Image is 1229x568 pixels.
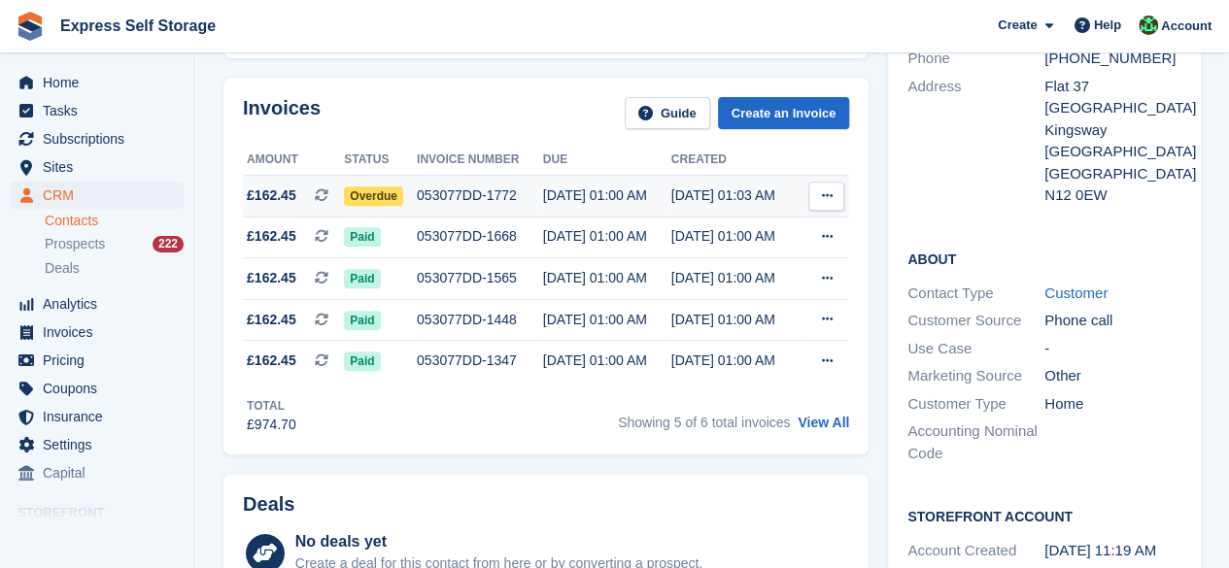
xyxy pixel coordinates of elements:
[543,310,671,330] div: [DATE] 01:00 AM
[10,290,184,317] a: menu
[43,97,159,124] span: Tasks
[543,351,671,371] div: [DATE] 01:00 AM
[43,431,159,458] span: Settings
[43,182,159,209] span: CRM
[43,318,159,346] span: Invoices
[10,97,184,124] a: menu
[43,290,159,317] span: Analytics
[417,268,543,288] div: 053077DD-1565
[247,226,296,247] span: £162.45
[671,226,800,247] div: [DATE] 01:00 AM
[43,153,159,181] span: Sites
[1044,184,1181,207] div: N12 0EW
[45,212,184,230] a: Contacts
[243,97,321,129] h2: Invoices
[907,365,1044,387] div: Marketing Source
[1161,17,1212,36] span: Account
[1044,365,1181,387] div: Other
[543,185,671,206] div: [DATE] 01:00 AM
[907,283,1044,305] div: Contact Type
[907,310,1044,332] div: Customer Source
[671,145,800,176] th: Created
[295,530,702,553] div: No deals yet
[247,185,296,206] span: £162.45
[718,97,850,129] a: Create an Invoice
[1044,141,1181,163] div: [GEOGRAPHIC_DATA]
[417,185,543,206] div: 053077DD-1772
[417,310,543,330] div: 053077DD-1448
[344,145,417,176] th: Status
[247,268,296,288] span: £162.45
[52,10,223,42] a: Express Self Storage
[543,226,671,247] div: [DATE] 01:00 AM
[907,48,1044,70] div: Phone
[247,397,296,415] div: Total
[1094,16,1121,35] span: Help
[671,185,800,206] div: [DATE] 01:03 AM
[798,415,849,430] a: View All
[43,347,159,374] span: Pricing
[671,310,800,330] div: [DATE] 01:00 AM
[543,268,671,288] div: [DATE] 01:00 AM
[1044,76,1181,119] div: Flat 37 [GEOGRAPHIC_DATA]
[43,459,159,486] span: Capital
[417,145,543,176] th: Invoice number
[17,503,193,522] span: Storefront
[45,259,80,278] span: Deals
[10,318,184,346] a: menu
[10,375,184,402] a: menu
[1044,119,1181,142] div: Kingsway
[907,76,1044,207] div: Address
[618,415,790,430] span: Showing 5 of 6 total invoices
[10,347,184,374] a: menu
[1044,310,1181,332] div: Phone call
[45,258,184,279] a: Deals
[247,310,296,330] span: £162.45
[671,268,800,288] div: [DATE] 01:00 AM
[344,227,380,247] span: Paid
[907,540,1044,562] div: Account Created
[153,236,184,252] div: 222
[1044,48,1181,70] div: [PHONE_NUMBER]
[543,145,671,176] th: Due
[417,226,543,247] div: 053077DD-1668
[10,403,184,430] a: menu
[907,506,1181,525] h2: Storefront Account
[43,69,159,96] span: Home
[43,403,159,430] span: Insurance
[907,249,1181,268] h2: About
[344,186,403,206] span: Overdue
[45,234,184,254] a: Prospects 222
[10,459,184,486] a: menu
[43,125,159,152] span: Subscriptions
[10,431,184,458] a: menu
[671,351,800,371] div: [DATE] 01:00 AM
[1044,163,1181,185] div: [GEOGRAPHIC_DATA]
[998,16,1037,35] span: Create
[1139,16,1158,35] img: Shakiyra Davis
[10,125,184,152] a: menu
[243,493,294,516] h2: Deals
[45,235,105,253] span: Prospects
[907,393,1044,416] div: Customer Type
[10,153,184,181] a: menu
[247,415,296,435] div: £974.70
[243,145,344,176] th: Amount
[1044,284,1108,301] a: Customer
[344,311,380,330] span: Paid
[344,269,380,288] span: Paid
[16,12,45,41] img: stora-icon-8386f47178a22dfd0bd8f6a31ec36ba5ce8667c1dd55bd0f319d3a0aa187defe.svg
[10,182,184,209] a: menu
[344,351,380,371] span: Paid
[417,351,543,371] div: 053077DD-1347
[10,69,184,96] a: menu
[247,351,296,371] span: £162.45
[907,420,1044,464] div: Accounting Nominal Code
[1044,540,1181,562] div: [DATE] 11:19 AM
[43,375,159,402] span: Coupons
[1044,338,1181,360] div: -
[625,97,710,129] a: Guide
[1044,393,1181,416] div: Home
[907,338,1044,360] div: Use Case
